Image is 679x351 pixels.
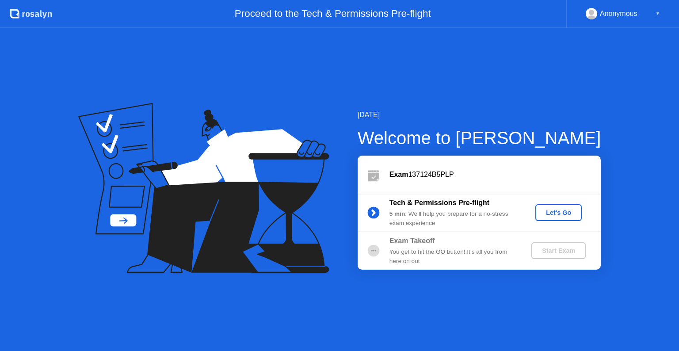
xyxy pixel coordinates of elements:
div: Start Exam [535,247,582,254]
div: Welcome to [PERSON_NAME] [358,125,601,151]
button: Let's Go [535,204,582,221]
b: Exam Takeoff [389,237,435,244]
div: ▼ [656,8,660,19]
div: [DATE] [358,110,601,120]
button: Start Exam [531,242,586,259]
b: 5 min [389,210,405,217]
b: Tech & Permissions Pre-flight [389,199,489,206]
div: You get to hit the GO button! It’s all you from here on out [389,248,517,266]
b: Exam [389,171,408,178]
div: Anonymous [600,8,637,19]
div: 137124B5PLP [389,169,601,180]
div: Let's Go [539,209,578,216]
div: : We’ll help you prepare for a no-stress exam experience [389,210,517,228]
